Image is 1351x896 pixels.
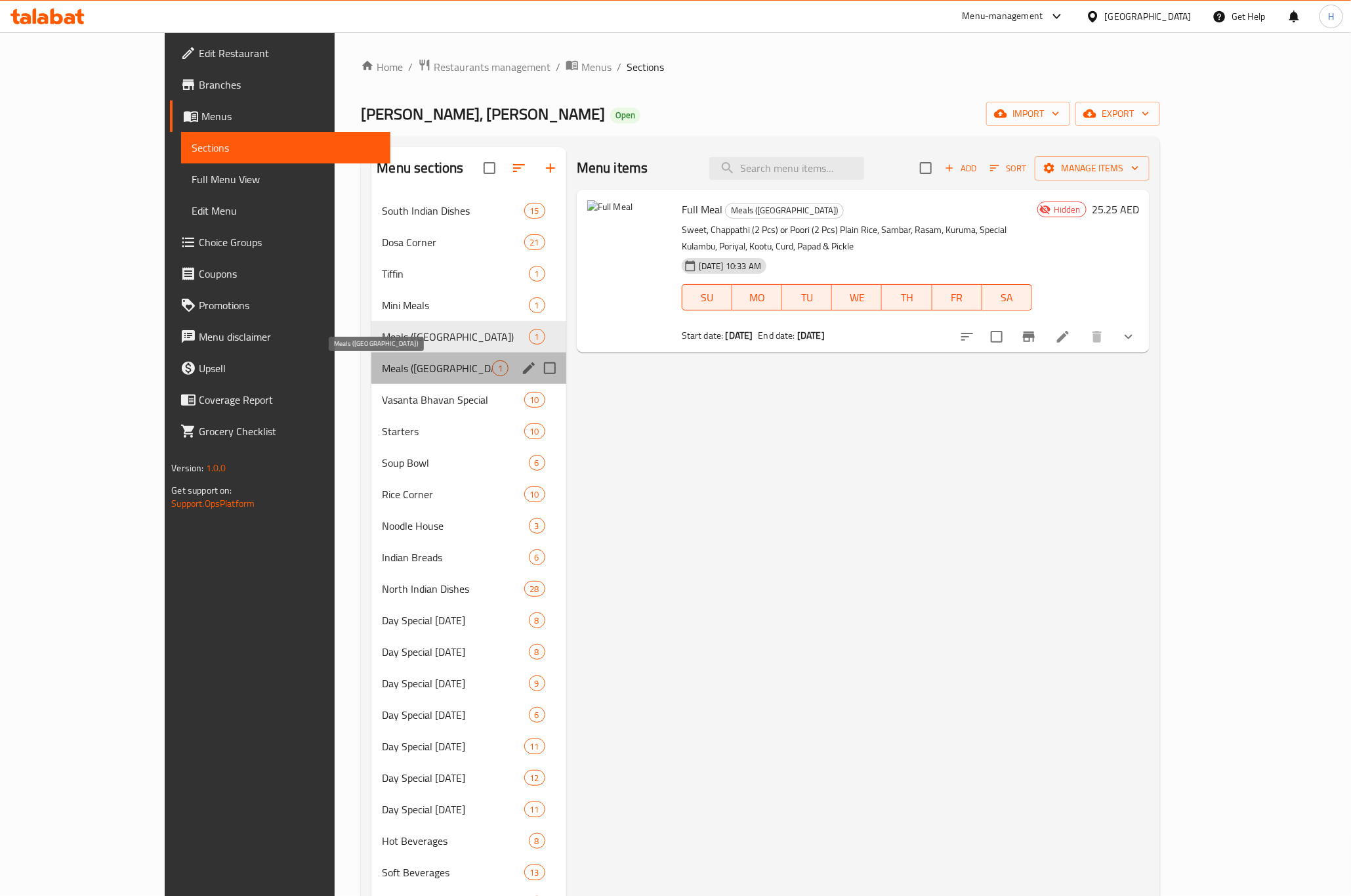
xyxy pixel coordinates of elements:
span: 1 [530,268,545,280]
span: Day Special [DATE] [382,612,528,628]
div: Starters10 [371,416,566,447]
div: items [529,455,545,471]
div: items [524,203,545,219]
div: Day Special Saturday [382,770,524,786]
b: [DATE] [797,327,825,344]
span: Edit Restaurant [199,45,380,61]
span: Indian Breads [382,549,528,565]
span: Coverage Report [199,392,380,408]
span: Day Special [DATE] [382,801,524,817]
span: North Indian Dishes [382,581,524,597]
div: Dosa Corner21 [371,226,566,258]
button: sort-choices [951,321,983,352]
span: 11 [525,803,545,816]
a: Grocery Checklist [170,416,390,447]
div: Soft Beverages13 [371,857,566,888]
span: Choice Groups [199,234,380,250]
div: items [529,549,545,565]
div: Indian Breads6 [371,542,566,573]
div: Day Special Monday [382,612,528,628]
span: TH [887,288,926,307]
span: Day Special [DATE] [382,738,524,754]
div: Day Special Wednesday [382,675,528,691]
div: Soup Bowl [382,455,528,471]
button: Manage items [1035,156,1150,181]
span: Sort sections [503,152,535,184]
span: 10 [525,425,545,438]
div: Rice Corner10 [371,479,566,510]
span: 1 [493,362,508,375]
div: Meals (South India) [382,329,528,345]
div: items [524,486,545,502]
span: Add item [940,158,982,179]
svg: Show Choices [1121,329,1136,345]
span: Vasanta Bhavan Special [382,392,524,408]
b: [DATE] [726,327,753,344]
span: Day Special [DATE] [382,675,528,691]
button: delete [1081,321,1113,352]
nav: breadcrumb [361,58,1160,75]
p: Sweet, Chappathi (2 Pcs) or Poori (2 Pcs) Plain Rice, Sambar, Rasam, Kuruma, Special Kulambu, Por... [682,222,1032,255]
span: Sections [192,140,380,156]
span: FR [938,288,977,307]
span: Hot Beverages [382,833,528,849]
div: items [529,266,545,282]
div: Soup Bowl6 [371,447,566,479]
span: Grocery Checklist [199,423,380,439]
span: MO [738,288,777,307]
span: Get support on: [171,482,232,499]
span: Tiffin [382,266,528,282]
span: Version: [171,459,203,477]
span: Menu disclaimer [199,329,380,345]
span: Add [943,161,978,176]
img: Full Meal [587,200,671,284]
a: Choice Groups [170,226,390,258]
span: import [997,106,1060,122]
a: Edit Restaurant [170,37,390,69]
div: items [529,833,545,849]
div: [GEOGRAPHIC_DATA] [1105,9,1192,24]
a: Coupons [170,258,390,289]
button: SA [982,284,1032,310]
span: Hidden [1049,203,1086,216]
span: 3 [530,520,545,532]
button: Add [940,158,982,179]
div: Day Special [DATE]6 [371,699,566,731]
span: Noodle House [382,518,528,534]
a: Support.OpsPlatform [171,495,255,512]
div: Day Special [DATE]8 [371,636,566,668]
div: Soft Beverages [382,864,524,880]
span: Coupons [199,266,380,282]
span: Full Meal [682,200,722,219]
a: Branches [170,69,390,100]
button: edit [519,358,539,378]
span: [PERSON_NAME], [PERSON_NAME] [361,99,605,129]
div: items [524,392,545,408]
span: Menus [581,59,612,75]
div: South Indian Dishes15 [371,195,566,226]
div: items [524,581,545,597]
span: Upsell [199,360,380,376]
div: Noodle House3 [371,510,566,542]
span: 15 [525,205,545,217]
span: 6 [530,457,545,469]
span: End date: [759,327,795,344]
span: 28 [525,583,545,595]
div: items [524,801,545,817]
div: Rice Corner [382,486,524,502]
span: 12 [525,772,545,784]
div: items [529,707,545,723]
div: Day Special [DATE]8 [371,605,566,636]
span: 1.0.0 [205,459,226,477]
div: Hot Beverages8 [371,825,566,857]
button: TH [882,284,932,310]
a: Promotions [170,289,390,321]
span: 1 [530,299,545,312]
div: Starters [382,423,524,439]
button: FR [932,284,982,310]
span: Restaurants management [434,59,551,75]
